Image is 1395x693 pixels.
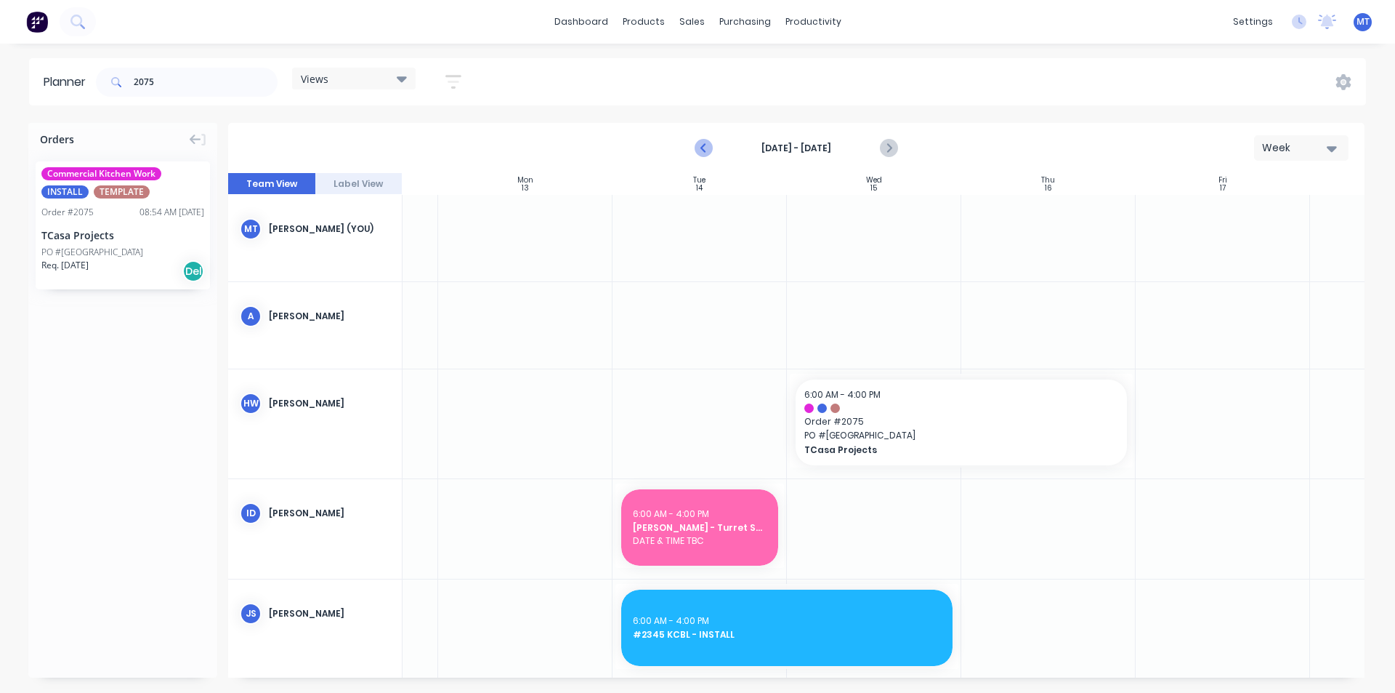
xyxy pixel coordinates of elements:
span: 6:00 AM - 4:00 PM [804,388,881,401]
span: #2345 KCBL - INSTALL [633,628,941,641]
div: Order # 2075 [41,206,94,219]
span: TEMPLATE [94,185,150,199]
div: Planner [44,73,93,91]
span: [PERSON_NAME] - Turret Software training [633,521,767,534]
span: Orders [40,132,74,147]
div: settings [1226,11,1280,33]
button: Week [1254,135,1348,161]
div: [PERSON_NAME] [269,397,390,410]
div: [PERSON_NAME] [269,607,390,620]
span: Order # 2075 [804,415,1118,428]
div: Tue [693,176,705,185]
div: JS [240,603,262,625]
div: [PERSON_NAME] (You) [269,223,390,236]
div: 17 [1220,185,1226,192]
div: productivity [778,11,849,33]
div: Thu [1041,176,1055,185]
div: PO #[GEOGRAPHIC_DATA] [41,246,143,259]
span: 6:00 AM - 4:00 PM [633,614,709,627]
button: Team View [228,173,315,195]
img: Factory [26,11,48,33]
div: Fri [1218,176,1227,185]
div: 14 [696,185,703,192]
div: 15 [870,185,877,192]
span: PO # [GEOGRAPHIC_DATA] [804,429,1118,442]
div: HW [240,393,262,414]
div: 16 [1045,185,1052,192]
div: A [240,305,262,327]
strong: [DATE] - [DATE] [724,142,869,155]
div: 08:54 AM [DATE] [139,206,204,219]
span: Views [301,71,328,87]
div: purchasing [712,11,778,33]
span: DATE & TIME TBC [633,534,767,548]
div: ID [240,502,262,524]
div: Del [182,260,204,282]
input: Search for orders... [134,68,278,97]
div: sales [672,11,712,33]
button: Label View [315,173,403,195]
span: MT [1356,15,1370,28]
span: Commercial Kitchen Work [41,167,161,180]
div: Wed [866,176,882,185]
div: [PERSON_NAME] [269,507,390,520]
div: Mon [517,176,533,185]
div: mt [240,218,262,240]
span: 6:00 AM - 4:00 PM [633,508,709,520]
div: Week [1262,140,1329,156]
div: products [615,11,672,33]
a: dashboard [547,11,615,33]
span: INSTALL [41,185,89,199]
span: TCasa Projects [804,444,1087,457]
div: TCasa Projects [41,228,204,243]
div: 13 [522,185,529,192]
span: Req. [DATE] [41,259,89,272]
div: [PERSON_NAME] [269,310,390,323]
